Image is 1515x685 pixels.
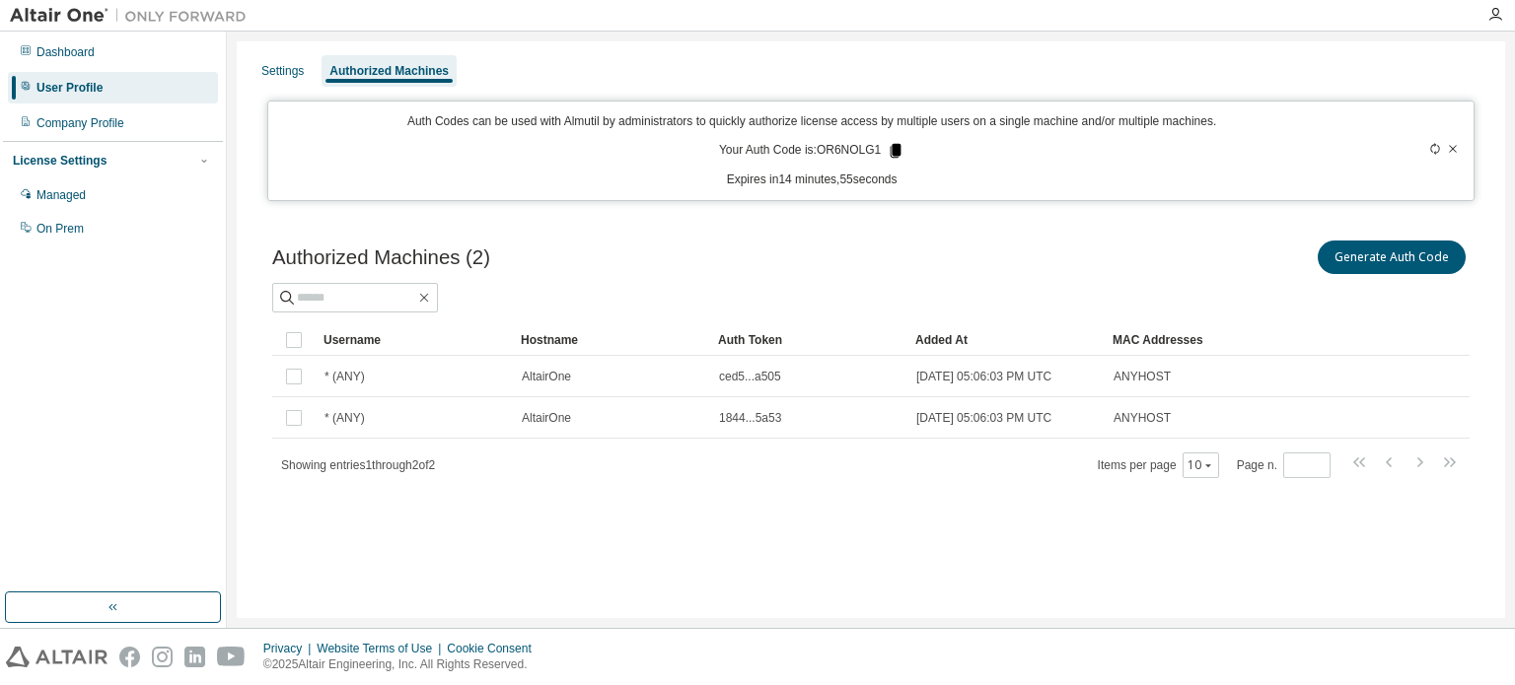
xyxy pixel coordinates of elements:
div: MAC Addresses [1113,324,1262,356]
span: ANYHOST [1114,369,1171,384]
div: Hostname [521,324,702,356]
button: 10 [1188,457,1214,473]
p: © 2025 Altair Engineering, Inc. All Rights Reserved. [263,656,543,673]
div: Settings [261,63,304,79]
div: Privacy [263,641,317,656]
img: linkedin.svg [184,647,205,667]
div: Added At [915,324,1097,356]
p: Auth Codes can be used with Almutil by administrators to quickly authorize license access by mult... [280,113,1343,130]
span: * (ANY) [325,410,365,426]
img: altair_logo.svg [6,647,108,667]
div: On Prem [36,221,84,237]
img: Altair One [10,6,256,26]
span: [DATE] 05:06:03 PM UTC [916,410,1051,426]
div: Website Terms of Use [317,641,447,656]
span: ced5...a505 [719,369,781,384]
div: Company Profile [36,115,124,131]
span: Page n. [1237,452,1331,478]
span: Showing entries 1 through 2 of 2 [281,458,435,472]
div: License Settings [13,153,107,169]
span: AltairOne [522,369,571,384]
span: 1844...5a53 [719,410,781,426]
img: facebook.svg [119,647,140,667]
img: youtube.svg [217,647,246,667]
div: User Profile [36,80,103,96]
span: Items per page [1098,452,1219,478]
p: Expires in 14 minutes, 55 seconds [280,171,1343,188]
span: ANYHOST [1114,410,1171,426]
button: Generate Auth Code [1318,240,1466,274]
div: Auth Token [718,324,900,356]
p: Your Auth Code is: OR6NOLG1 [719,142,904,160]
div: Managed [36,187,86,203]
div: Username [324,324,505,356]
span: * (ANY) [325,369,365,384]
div: Dashboard [36,44,95,60]
div: Authorized Machines [329,63,449,79]
div: Cookie Consent [447,641,542,656]
span: Authorized Machines (2) [272,246,490,269]
span: AltairOne [522,410,571,426]
img: instagram.svg [152,647,173,667]
span: [DATE] 05:06:03 PM UTC [916,369,1051,384]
